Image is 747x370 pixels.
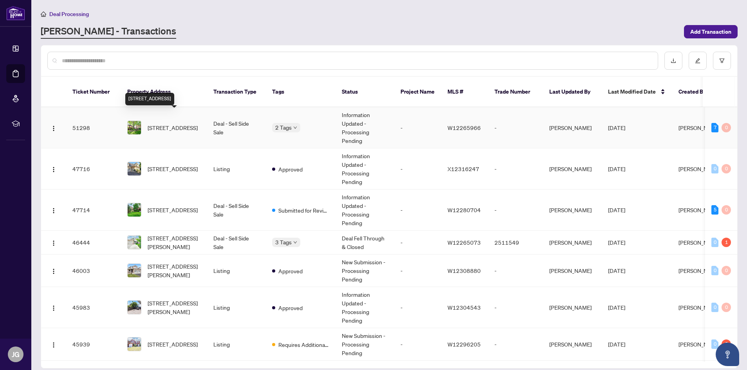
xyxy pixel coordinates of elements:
button: download [664,52,682,70]
th: MLS # [441,77,488,107]
span: [STREET_ADDRESS][PERSON_NAME] [148,299,201,316]
button: Logo [47,236,60,249]
span: [PERSON_NAME] [678,341,721,348]
td: - [394,190,441,231]
td: [PERSON_NAME] [543,148,602,190]
td: - [394,254,441,287]
img: thumbnail-img [128,301,141,314]
td: [PERSON_NAME] [543,287,602,328]
img: logo [6,6,25,20]
span: W12265966 [447,124,481,131]
td: [PERSON_NAME] [543,328,602,361]
img: thumbnail-img [128,338,141,351]
td: Deal - Sell Side Sale [207,231,266,254]
span: Approved [278,267,303,275]
td: 46444 [66,231,121,254]
span: Submitted for Review [278,206,329,215]
td: - [488,107,543,148]
div: 7 [711,123,718,132]
td: [PERSON_NAME] [543,231,602,254]
div: 5 [722,339,731,349]
span: [PERSON_NAME] [678,165,721,172]
th: Property Address [121,77,207,107]
div: 5 [711,205,718,215]
span: [DATE] [608,165,625,172]
button: Logo [47,301,60,314]
td: 45983 [66,287,121,328]
div: 0 [711,164,718,173]
span: home [41,11,46,17]
a: [PERSON_NAME] - Transactions [41,25,176,39]
td: - [394,148,441,190]
td: - [394,107,441,148]
th: Last Modified Date [602,77,672,107]
td: Information Updated - Processing Pending [336,190,394,231]
span: [PERSON_NAME] [678,304,721,311]
td: Information Updated - Processing Pending [336,148,394,190]
button: filter [713,52,731,70]
img: Logo [51,125,57,132]
div: 0 [722,123,731,132]
span: down [293,240,297,244]
span: edit [695,58,700,63]
img: thumbnail-img [128,162,141,175]
img: Logo [51,166,57,173]
img: Logo [51,208,57,214]
td: - [394,287,441,328]
span: [PERSON_NAME] [678,267,721,274]
td: Information Updated - Processing Pending [336,287,394,328]
span: JG [12,349,20,360]
td: - [394,328,441,361]
img: thumbnail-img [128,203,141,217]
img: Logo [51,342,57,348]
div: 0 [722,303,731,312]
button: Open asap [716,343,739,366]
span: [PERSON_NAME] [678,206,721,213]
div: 0 [722,205,731,215]
button: Add Transaction [684,25,738,38]
th: Trade Number [488,77,543,107]
span: Add Transaction [690,25,731,38]
button: Logo [47,162,60,175]
td: 47714 [66,190,121,231]
td: Deal Fell Through & Closed [336,231,394,254]
span: [DATE] [608,304,625,311]
div: 0 [711,266,718,275]
span: [DATE] [608,206,625,213]
span: [STREET_ADDRESS] [148,340,198,348]
button: Logo [47,121,60,134]
span: 2 Tags [275,123,292,132]
span: [STREET_ADDRESS][PERSON_NAME] [148,234,201,251]
div: 1 [722,238,731,247]
span: W12296205 [447,341,481,348]
td: [PERSON_NAME] [543,254,602,287]
td: New Submission - Processing Pending [336,254,394,287]
span: X12316247 [447,165,479,172]
div: 0 [711,238,718,247]
td: - [488,328,543,361]
th: Ticket Number [66,77,121,107]
div: [STREET_ADDRESS] [125,93,174,105]
span: [STREET_ADDRESS][PERSON_NAME] [148,262,201,279]
td: 51298 [66,107,121,148]
td: - [488,254,543,287]
span: [DATE] [608,239,625,246]
td: [PERSON_NAME] [543,190,602,231]
img: Logo [51,240,57,246]
td: New Submission - Processing Pending [336,328,394,361]
span: W12304543 [447,304,481,311]
td: Deal - Sell Side Sale [207,107,266,148]
td: Listing [207,254,266,287]
td: - [488,190,543,231]
th: Transaction Type [207,77,266,107]
span: down [293,126,297,130]
img: thumbnail-img [128,236,141,249]
span: download [671,58,676,63]
div: 0 [722,164,731,173]
button: Logo [47,338,60,350]
span: 3 Tags [275,238,292,247]
td: Deal - Sell Side Sale [207,190,266,231]
span: [STREET_ADDRESS] [148,206,198,214]
td: Listing [207,287,266,328]
td: - [394,231,441,254]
